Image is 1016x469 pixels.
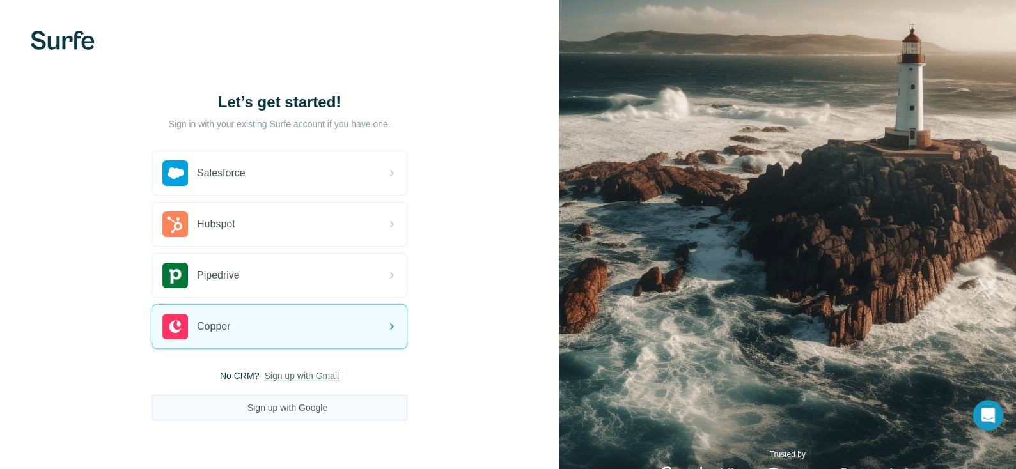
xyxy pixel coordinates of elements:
div: Open Intercom Messenger [973,400,1003,431]
h1: Let’s get started! [152,92,407,112]
button: Sign up with Gmail [264,369,339,382]
button: Sign up with Google [152,395,407,420]
span: Copper [197,319,230,334]
span: Pipedrive [197,268,240,283]
img: pipedrive's logo [162,263,188,288]
img: salesforce's logo [162,160,188,186]
p: Trusted by [769,449,805,460]
span: Hubspot [197,217,235,232]
img: Surfe's logo [31,31,95,50]
span: Salesforce [197,165,246,181]
p: Sign in with your existing Surfe account if you have one. [168,118,390,130]
img: copper's logo [162,314,188,339]
img: hubspot's logo [162,211,188,237]
span: No CRM? [220,369,259,382]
